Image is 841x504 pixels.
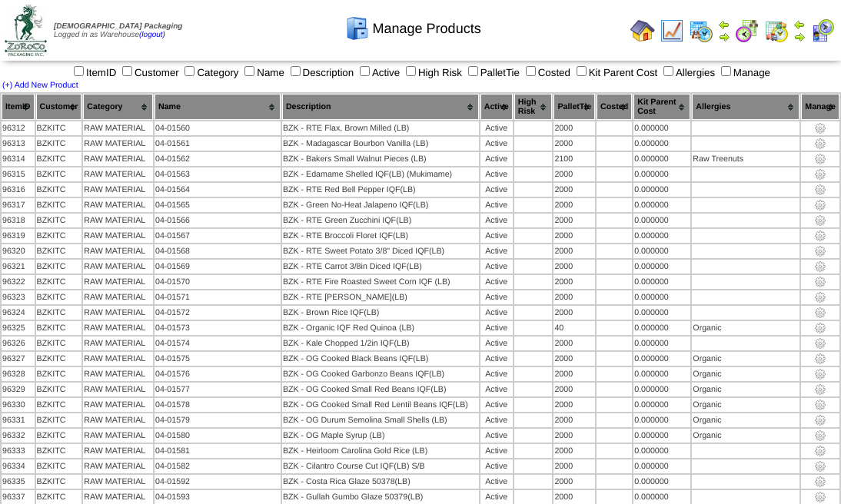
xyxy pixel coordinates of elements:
td: 96323 [2,290,35,304]
td: 0.000000 [633,444,690,458]
input: High Risk [406,66,416,76]
img: settings.gif [814,337,826,350]
td: 0.000000 [633,244,690,258]
td: BZK - RTE Fire Roasted Sweet Corn IQF (LB) [282,275,479,289]
td: BZKITC [36,321,82,335]
td: Organic [692,352,799,366]
th: PalletTie [553,94,595,120]
td: 0.000000 [633,260,690,274]
td: 2000 [553,290,595,304]
td: Organic [692,398,799,412]
label: High Risk [403,67,462,78]
td: 96313 [2,137,35,151]
td: 2000 [553,198,595,212]
div: Active [481,492,512,502]
td: RAW MATERIAL [83,352,153,366]
td: BZK - OG Cooked Small Red Beans IQF(LB) [282,383,479,396]
td: BZKITC [36,398,82,412]
input: Costed [526,66,536,76]
input: Description [291,66,301,76]
div: Active [481,446,512,456]
td: BZKITC [36,214,82,227]
span: [DEMOGRAPHIC_DATA] Packaging [54,22,182,31]
label: Name [241,67,284,78]
td: 0.000000 [633,337,690,350]
td: 0.000000 [633,183,690,197]
td: 2000 [553,229,595,243]
input: Kit Parent Cost [577,66,587,76]
td: 2000 [553,413,595,427]
td: RAW MATERIAL [83,459,153,473]
td: 0.000000 [633,321,690,335]
td: Raw Treenuts [692,152,799,166]
td: BZK - RTE Red Bell Pepper IQF(LB) [282,183,479,197]
td: RAW MATERIAL [83,198,153,212]
td: 96332 [2,429,35,443]
td: BZKITC [36,198,82,212]
label: Kit Parent Cost [573,67,658,78]
td: BZK - Madagascar Bourbon Vanilla (LB) [282,137,479,151]
th: ItemID [2,94,35,120]
img: settings.gif [814,153,826,165]
img: settings.gif [814,122,826,134]
td: 2100 [553,152,595,166]
a: (logout) [139,31,165,39]
td: 2000 [553,475,595,489]
td: RAW MATERIAL [83,398,153,412]
div: Active [481,323,512,333]
img: settings.gif [814,168,826,181]
div: Active [481,385,512,394]
div: Active [481,400,512,409]
td: RAW MATERIAL [83,337,153,350]
td: 2000 [553,306,595,320]
td: 2000 [553,244,595,258]
td: 0.000000 [633,475,690,489]
td: 96326 [2,337,35,350]
td: RAW MATERIAL [83,152,153,166]
td: 96329 [2,383,35,396]
img: settings.gif [814,307,826,319]
div: Active [481,354,512,363]
td: 0.000000 [633,383,690,396]
td: 0.000000 [633,398,690,412]
div: Active [481,216,512,225]
div: Active [481,231,512,240]
td: 0.000000 [633,275,690,289]
th: Allergies [692,94,799,120]
label: Description [288,67,354,78]
td: 2000 [553,459,595,473]
img: settings.gif [814,230,826,242]
div: Active [481,477,512,486]
td: RAW MATERIAL [83,167,153,181]
div: Active [481,247,512,256]
td: 04-01580 [155,429,281,443]
td: RAW MATERIAL [83,183,153,197]
label: Allergies [660,67,715,78]
td: BZKITC [36,275,82,289]
td: BZKITC [36,306,82,320]
td: 04-01582 [155,459,281,473]
img: settings.gif [814,368,826,380]
th: Name [155,94,281,120]
td: 04-01560 [155,121,281,135]
td: RAW MATERIAL [83,444,153,458]
td: BZK - Kale Chopped 1/2in IQF(LB) [282,337,479,350]
td: BZKITC [36,490,82,504]
img: arrowleft.gif [793,18,806,31]
div: Active [481,139,512,148]
td: BZKITC [36,352,82,366]
td: Organic [692,429,799,443]
div: Active [481,262,512,271]
td: BZKITC [36,167,82,181]
img: settings.gif [814,184,826,196]
a: (+) Add New Product [2,81,78,90]
div: Active [481,416,512,425]
td: BZK - Bakers Small Walnut Pieces (LB) [282,152,479,166]
td: 0.000000 [633,152,690,166]
span: Logged in as Warehouse [54,22,182,39]
div: Active [481,170,512,179]
td: 04-01565 [155,198,281,212]
img: settings.gif [814,383,826,396]
td: 04-01581 [155,444,281,458]
img: settings.gif [814,260,826,273]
